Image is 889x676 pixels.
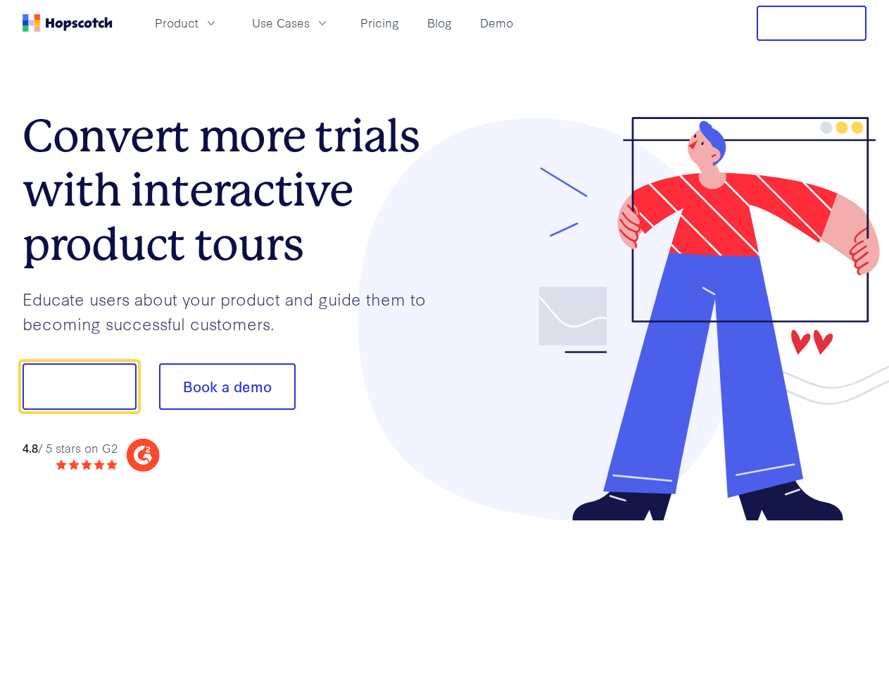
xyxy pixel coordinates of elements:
button: Show me! [23,363,137,410]
h1: Convert more trials with interactive product tours [23,109,445,271]
a: Home [23,14,113,32]
div: / 5 stars on G2 [23,439,118,457]
a: Pricing [355,11,405,35]
span: Product [155,14,198,32]
a: Demo [474,11,519,35]
button: Product [146,11,227,35]
button: Free Trial [757,6,866,41]
span: Use Cases [252,14,310,32]
p: Educate users about your product and guide them to becoming successful customers. [23,287,445,335]
button: Book a demo [159,363,296,410]
button: Use Cases [244,11,338,35]
a: Blog [422,11,458,35]
strong: 4.8 [23,439,38,456]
